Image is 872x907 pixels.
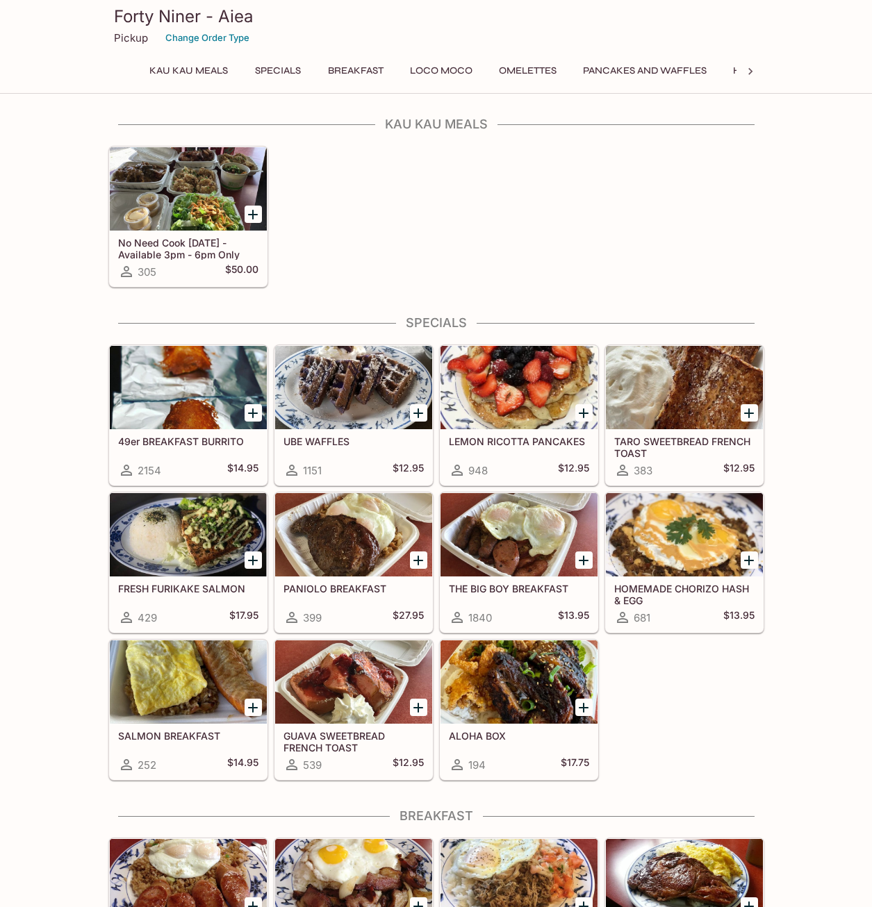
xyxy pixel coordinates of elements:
span: 383 [634,464,652,477]
p: Pickup [114,31,148,44]
button: Add No Need Cook Today - Available 3pm - 6pm Only [245,206,262,223]
button: Add UBE WAFFLES [410,404,427,422]
div: HOMEMADE CHORIZO HASH & EGG [606,493,763,576]
div: No Need Cook Today - Available 3pm - 6pm Only [110,147,267,231]
div: GUAVA SWEETBREAD FRENCH TOAST [275,640,432,724]
h5: 49er BREAKFAST BURRITO [118,435,258,447]
h5: $12.95 [393,756,424,773]
span: 194 [468,758,486,772]
a: LEMON RICOTTA PANCAKES948$12.95 [440,345,598,485]
button: Add ALOHA BOX [575,699,593,716]
a: SALMON BREAKFAST252$14.95 [109,640,268,780]
span: 252 [138,758,156,772]
span: 429 [138,611,157,624]
h5: $17.95 [229,609,258,626]
a: ALOHA BOX194$17.75 [440,640,598,780]
span: 1151 [303,464,322,477]
a: HOMEMADE CHORIZO HASH & EGG681$13.95 [605,492,764,633]
div: UBE WAFFLES [275,346,432,429]
a: PANIOLO BREAKFAST399$27.95 [274,492,433,633]
button: Omelettes [491,61,564,81]
button: Breakfast [320,61,391,81]
div: LEMON RICOTTA PANCAKES [441,346,598,429]
a: TARO SWEETBREAD FRENCH TOAST383$12.95 [605,345,764,485]
h5: No Need Cook [DATE] - Available 3pm - 6pm Only [118,237,258,260]
div: PANIOLO BREAKFAST [275,493,432,576]
div: 49er BREAKFAST BURRITO [110,346,267,429]
button: Add HOMEMADE CHORIZO HASH & EGG [741,551,758,569]
h5: HOMEMADE CHORIZO HASH & EGG [614,583,755,606]
h5: $13.95 [558,609,589,626]
a: 49er BREAKFAST BURRITO2154$14.95 [109,345,268,485]
span: 2154 [138,464,161,477]
button: Add 49er BREAKFAST BURRITO [245,404,262,422]
span: 681 [634,611,650,624]
h5: TARO SWEETBREAD FRENCH TOAST [614,435,755,458]
div: SALMON BREAKFAST [110,640,267,724]
h4: Breakfast [108,808,764,824]
button: Add GUAVA SWEETBREAD FRENCH TOAST [410,699,427,716]
h5: $17.75 [561,756,589,773]
h5: $12.95 [558,462,589,479]
span: 399 [303,611,322,624]
span: 539 [303,758,322,772]
h4: Kau Kau Meals [108,117,764,132]
h5: FRESH FURIKAKE SALMON [118,583,258,594]
div: FRESH FURIKAKE SALMON [110,493,267,576]
h5: $12.95 [393,462,424,479]
div: THE BIG BOY BREAKFAST [441,493,598,576]
span: 305 [138,265,156,278]
button: Loco Moco [402,61,480,81]
h5: $12.95 [723,462,755,479]
span: 1840 [468,611,492,624]
span: 948 [468,464,488,477]
a: THE BIG BOY BREAKFAST1840$13.95 [440,492,598,633]
button: Add THE BIG BOY BREAKFAST [575,551,593,569]
h5: $27.95 [393,609,424,626]
button: Add FRESH FURIKAKE SALMON [245,551,262,569]
h5: SALMON BREAKFAST [118,730,258,742]
h3: Forty Niner - Aiea [114,6,759,27]
button: Kau Kau Meals [142,61,236,81]
h5: $14.95 [227,462,258,479]
h4: Specials [108,315,764,331]
h5: ALOHA BOX [449,730,589,742]
h5: $13.95 [723,609,755,626]
button: Change Order Type [159,27,256,49]
button: Add LEMON RICOTTA PANCAKES [575,404,593,422]
div: TARO SWEETBREAD FRENCH TOAST [606,346,763,429]
button: Pancakes and Waffles [575,61,714,81]
button: Add PANIOLO BREAKFAST [410,551,427,569]
h5: PANIOLO BREAKFAST [283,583,424,594]
a: No Need Cook [DATE] - Available 3pm - 6pm Only305$50.00 [109,147,268,287]
button: Add SALMON BREAKFAST [245,699,262,716]
div: ALOHA BOX [441,640,598,724]
h5: $50.00 [225,263,258,280]
h5: GUAVA SWEETBREAD FRENCH TOAST [283,730,424,753]
button: Specials [247,61,309,81]
h5: UBE WAFFLES [283,435,424,447]
a: FRESH FURIKAKE SALMON429$17.95 [109,492,268,633]
a: UBE WAFFLES1151$12.95 [274,345,433,485]
h5: $14.95 [227,756,258,773]
h5: THE BIG BOY BREAKFAST [449,583,589,594]
h5: LEMON RICOTTA PANCAKES [449,435,589,447]
a: GUAVA SWEETBREAD FRENCH TOAST539$12.95 [274,640,433,780]
button: Add TARO SWEETBREAD FRENCH TOAST [741,404,758,422]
